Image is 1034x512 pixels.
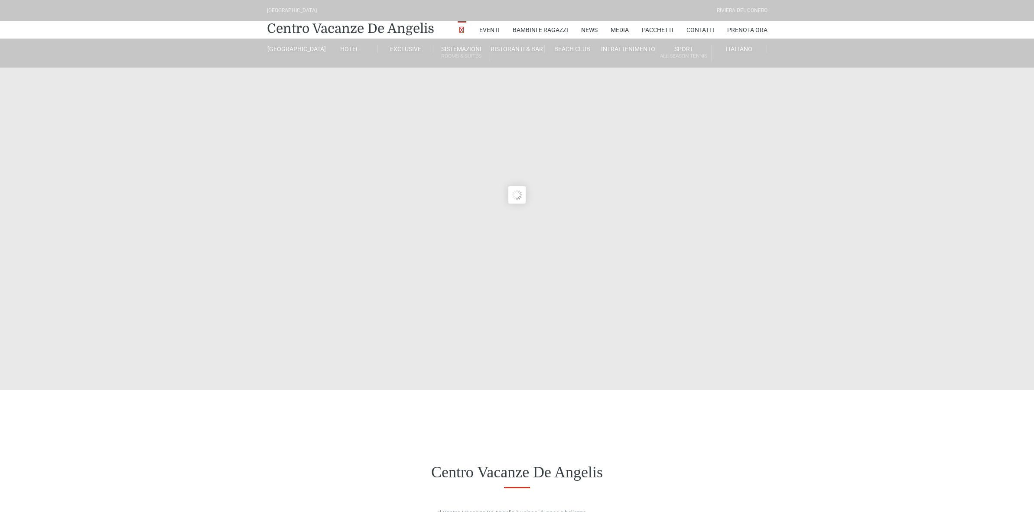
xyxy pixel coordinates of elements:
a: SistemazioniRooms & Suites [433,45,489,61]
a: Ristoranti & Bar [489,45,545,53]
a: Centro Vacanze De Angelis [267,20,434,37]
h1: Centro Vacanze De Angelis [267,463,767,482]
a: SportAll Season Tennis [656,45,712,61]
a: News [581,21,598,39]
a: Media [611,21,629,39]
div: Riviera Del Conero [717,6,767,15]
a: Eventi [479,21,500,39]
iframe: WooDoo Online Reception [267,414,767,455]
a: Italiano [712,45,767,53]
a: Exclusive [378,45,433,53]
a: Contatti [686,21,714,39]
small: All Season Tennis [656,52,711,60]
a: Prenota Ora [727,21,767,39]
div: [GEOGRAPHIC_DATA] [267,6,317,15]
a: Pacchetti [642,21,673,39]
a: Bambini e Ragazzi [513,21,568,39]
a: [GEOGRAPHIC_DATA] [267,45,322,53]
a: Beach Club [545,45,600,53]
span: Italiano [726,45,752,52]
a: Hotel [322,45,378,53]
a: Intrattenimento [600,45,656,53]
small: Rooms & Suites [433,52,488,60]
